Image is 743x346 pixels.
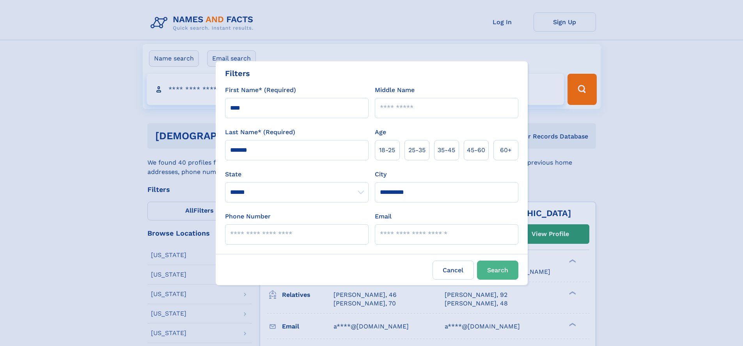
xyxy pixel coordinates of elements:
[408,145,426,155] span: 25‑35
[375,212,392,221] label: Email
[225,128,295,137] label: Last Name* (Required)
[500,145,512,155] span: 60+
[225,67,250,79] div: Filters
[225,212,271,221] label: Phone Number
[477,261,518,280] button: Search
[375,85,415,95] label: Middle Name
[375,170,387,179] label: City
[375,128,386,137] label: Age
[438,145,455,155] span: 35‑45
[225,85,296,95] label: First Name* (Required)
[379,145,395,155] span: 18‑25
[467,145,485,155] span: 45‑60
[433,261,474,280] label: Cancel
[225,170,369,179] label: State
